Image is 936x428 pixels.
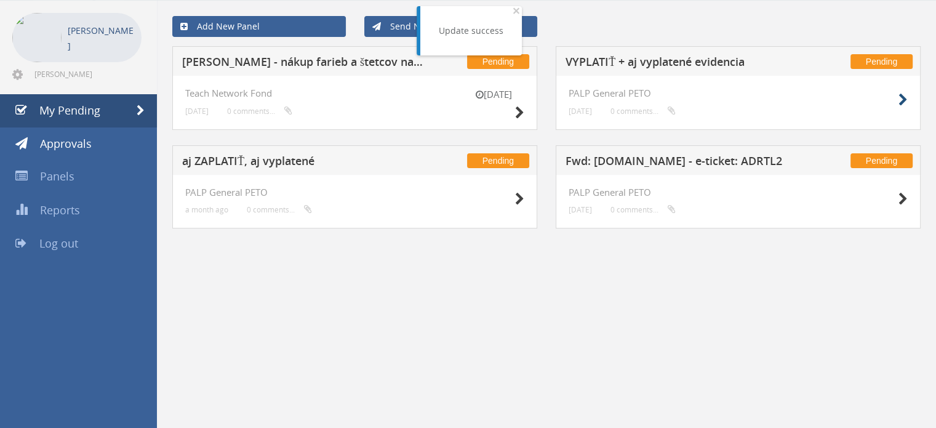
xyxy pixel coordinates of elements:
span: Reports [40,203,80,217]
div: Update success [439,25,503,37]
h4: PALP General PETO [185,187,524,198]
span: Approvals [40,136,92,151]
p: [PERSON_NAME] [68,23,135,54]
h5: Fwd: [DOMAIN_NAME] - e-ticket: ADRTL2 [566,155,807,171]
small: 0 comments... [610,107,676,116]
small: a month ago [185,205,228,214]
a: Send New Approval [364,16,538,37]
small: [DATE] [463,88,524,101]
span: Pending [467,153,529,168]
h5: [PERSON_NAME] - nákup farieb a štetcov na zveľaďovanie mesta [182,56,424,71]
small: [DATE] [569,205,592,214]
h5: VYPLATIŤ + aj vyplatené evidencia [566,56,807,71]
span: My Pending [39,103,100,118]
span: Pending [467,54,529,69]
small: 0 comments... [610,205,676,214]
span: Pending [850,153,913,168]
h4: PALP General PETO [569,88,908,99]
h4: Teach Network Fond [185,88,524,99]
span: [PERSON_NAME][EMAIL_ADDRESS][DOMAIN_NAME] [34,69,139,79]
span: Log out [39,236,78,251]
small: [DATE] [569,107,592,116]
span: Panels [40,169,74,184]
a: Add New Panel [172,16,346,37]
small: [DATE] [185,107,209,116]
span: × [513,2,520,19]
small: 0 comments... [247,205,312,214]
h5: aj ZAPLATIŤ, aj vyplatené [182,155,424,171]
h4: PALP General PETO [569,187,908,198]
span: Pending [850,54,913,69]
small: 0 comments... [227,107,292,116]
